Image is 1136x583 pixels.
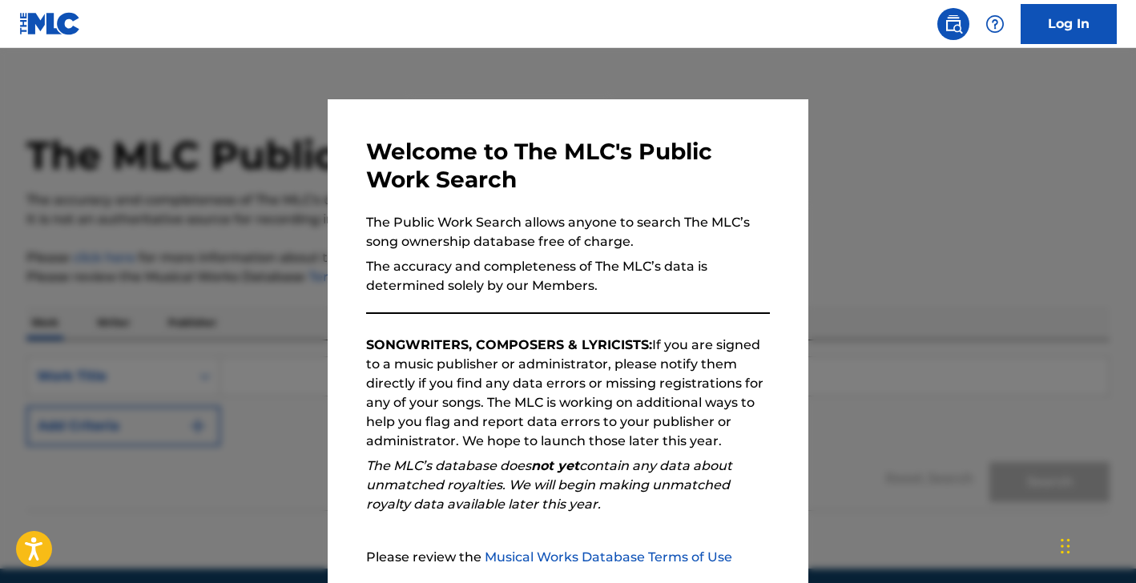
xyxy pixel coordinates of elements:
img: MLC Logo [19,12,81,35]
p: Please review the [366,548,770,567]
img: search [944,14,963,34]
em: The MLC’s database does contain any data about unmatched royalties. We will begin making unmatche... [366,458,732,512]
p: The Public Work Search allows anyone to search The MLC’s song ownership database free of charge. [366,213,770,251]
h3: Welcome to The MLC's Public Work Search [366,138,770,194]
img: help [985,14,1005,34]
div: Help [979,8,1011,40]
a: Public Search [937,8,969,40]
div: Drag [1061,522,1070,570]
strong: SONGWRITERS, COMPOSERS & LYRICISTS: [366,337,652,352]
strong: not yet [531,458,579,473]
a: Log In [1021,4,1117,44]
p: If you are signed to a music publisher or administrator, please notify them directly if you find ... [366,336,770,451]
iframe: Chat Widget [1056,506,1136,583]
p: The accuracy and completeness of The MLC’s data is determined solely by our Members. [366,257,770,296]
a: Musical Works Database Terms of Use [485,549,732,565]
